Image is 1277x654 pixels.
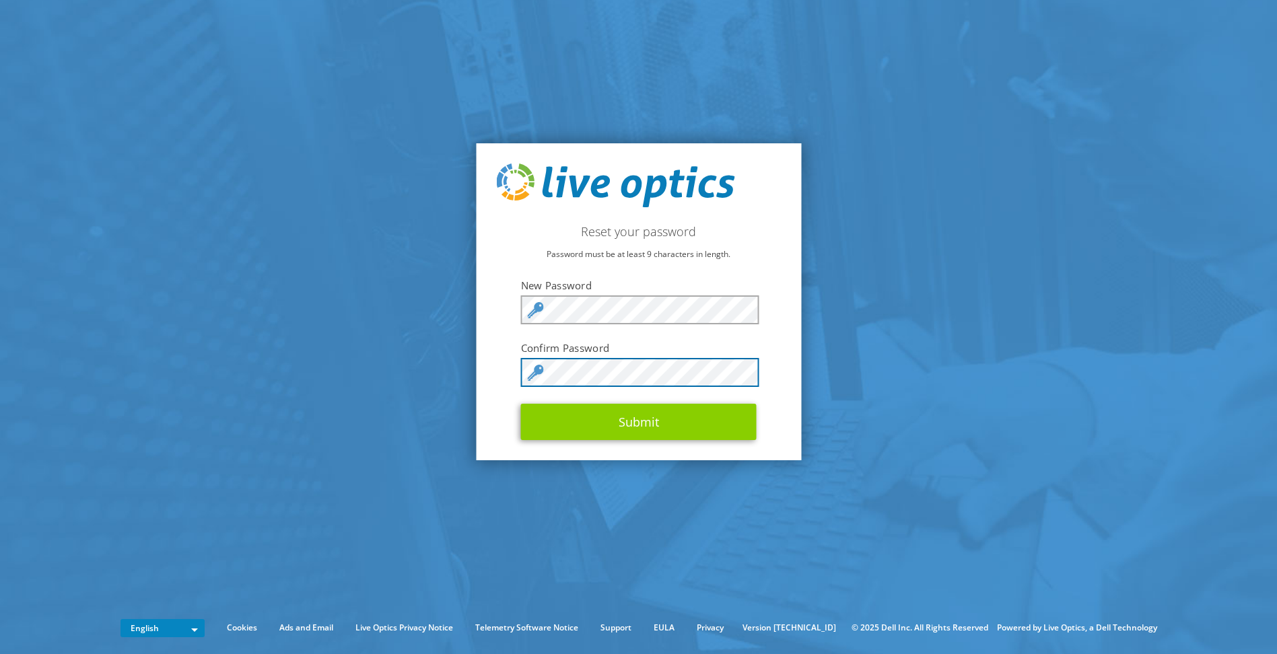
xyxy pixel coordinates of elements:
a: Live Optics Privacy Notice [345,620,463,635]
a: Support [590,620,642,635]
p: Password must be at least 9 characters in length. [496,247,781,262]
li: © 2025 Dell Inc. All Rights Reserved [845,620,995,635]
h2: Reset your password [496,224,781,239]
a: Privacy [687,620,734,635]
img: live_optics_svg.svg [496,163,734,208]
li: Version [TECHNICAL_ID] [736,620,843,635]
a: Ads and Email [269,620,343,635]
button: Submit [521,404,757,440]
label: New Password [521,279,757,292]
label: Confirm Password [521,341,757,355]
a: Cookies [217,620,267,635]
a: Telemetry Software Notice [465,620,588,635]
li: Powered by Live Optics, a Dell Technology [997,620,1157,635]
a: EULA [644,620,685,635]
